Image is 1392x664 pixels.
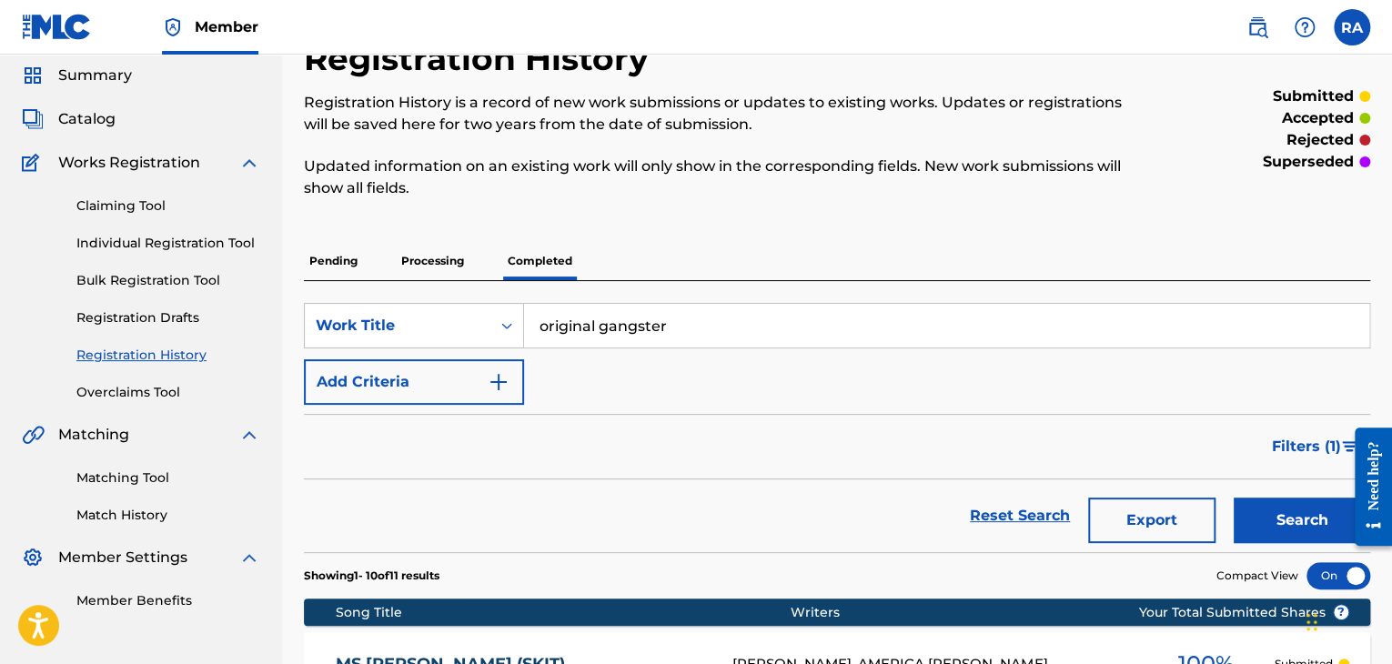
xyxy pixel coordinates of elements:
div: Song Title [336,603,791,622]
a: Public Search [1239,9,1276,45]
img: expand [238,547,260,568]
a: Match History [76,506,260,525]
img: MLC Logo [22,14,92,40]
p: submitted [1273,86,1354,107]
form: Search Form [304,303,1370,552]
button: Filters (1) [1261,424,1370,469]
a: SummarySummary [22,65,132,86]
span: Matching [58,424,129,446]
a: Claiming Tool [76,196,260,216]
span: Catalog [58,108,116,130]
a: Individual Registration Tool [76,234,260,253]
span: Member Settings [58,547,187,568]
p: Pending [304,242,363,280]
img: 9d2ae6d4665cec9f34b9.svg [488,371,509,393]
span: Your Total Submitted Shares [1139,603,1349,622]
div: Work Title [316,315,479,337]
span: Works Registration [58,152,200,174]
img: Works Registration [22,152,45,174]
img: Member Settings [22,547,44,568]
a: Reset Search [961,496,1079,536]
a: Member Benefits [76,591,260,610]
a: Registration History [76,346,260,365]
div: Help [1286,9,1323,45]
img: search [1246,16,1268,38]
div: Drag [1306,595,1317,649]
p: rejected [1286,129,1354,151]
span: Compact View [1216,568,1298,584]
img: Summary [22,65,44,86]
img: expand [238,152,260,174]
span: Member [195,16,258,37]
span: Filters ( 1 ) [1272,436,1341,458]
iframe: Resource Center [1341,414,1392,560]
p: accepted [1282,107,1354,129]
button: Export [1088,498,1215,543]
img: Top Rightsholder [162,16,184,38]
p: Showing 1 - 10 of 11 results [304,568,439,584]
div: User Menu [1334,9,1370,45]
p: Registration History is a record of new work submissions or updates to existing works. Updates or... [304,92,1125,136]
img: help [1294,16,1316,38]
a: Registration Drafts [76,308,260,327]
p: Updated information on an existing work will only show in the corresponding fields. New work subm... [304,156,1125,199]
p: superseded [1263,151,1354,173]
a: Overclaims Tool [76,383,260,402]
p: Processing [396,242,469,280]
p: Completed [502,242,578,280]
a: Matching Tool [76,468,260,488]
img: expand [238,424,260,446]
h2: Registration History [304,38,658,79]
span: Summary [58,65,132,86]
button: Search [1234,498,1370,543]
div: Writers [791,603,1195,622]
img: Catalog [22,108,44,130]
a: CatalogCatalog [22,108,116,130]
img: Matching [22,424,45,446]
iframe: Chat Widget [1301,577,1392,664]
button: Add Criteria [304,359,524,405]
a: Bulk Registration Tool [76,271,260,290]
